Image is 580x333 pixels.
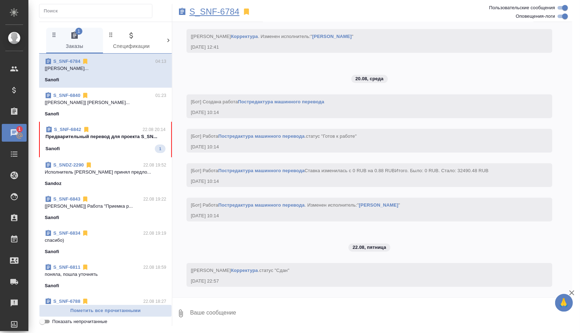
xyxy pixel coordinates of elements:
p: 04:13 [156,58,167,65]
p: [[PERSON_NAME]... [45,65,166,72]
span: [Бот] Создана работа [191,99,324,104]
a: S_SNF-6788 [53,299,80,304]
div: S_SNF-684001:23[[PERSON_NAME]] [PERSON_NAME]...Sanofi [39,88,172,122]
p: 22.08 19:52 [143,162,167,169]
a: S_SNF-6834 [53,230,80,236]
span: статус "Сдан" [259,268,289,273]
p: Sanofi [45,214,59,221]
div: [DATE] 10:14 [191,109,527,116]
span: Пользовательские сообщения [489,4,555,11]
div: S_SNF-681122.08 18:59поняла, пошла уточнятьSanofi [39,260,172,294]
div: S_SNF-678822.08 18:27[[PERSON_NAME]] Работа Подверстка. Ко...Sanofi [39,294,172,328]
input: Поиск [44,6,152,16]
a: S_SNF-6784 [53,59,80,64]
p: 22.08 19:22 [143,196,167,203]
p: 22.08 20:14 [143,126,166,133]
p: Предварительный перевод для проекта S_SN... [45,133,166,140]
p: 20.08, среда [356,75,384,82]
a: Постредактура машинного перевода [218,133,304,139]
div: S_SNF-684222.08 20:14Предварительный перевод для проекта S_SN...Sanofi1 [39,122,172,157]
span: 1 [14,126,25,133]
svg: Отписаться [82,230,89,237]
span: Показать непрочитанные [52,318,107,325]
span: Оповещения-логи [516,13,555,20]
p: Sanofi [45,248,59,255]
svg: Отписаться [85,162,92,169]
a: Корректура [231,268,258,273]
a: S_SNF-6842 [54,127,81,132]
div: [DATE] 12:41 [191,44,527,51]
p: Sandoz [45,180,61,187]
svg: Отписаться [82,264,89,271]
p: Sanofi [45,76,59,83]
button: 🙏 [555,294,573,312]
svg: Зажми и перетащи, чтобы поменять порядок вкладок [164,31,171,38]
div: S_SNDZ-229022.08 19:52Исполнитель [PERSON_NAME] принял предло...Sandoz [39,157,172,191]
span: 🙏 [558,295,570,310]
a: Постредактура машинного перевода [218,202,304,208]
svg: Зажми и перетащи, чтобы поменять порядок вкладок [51,31,58,38]
svg: Отписаться [82,298,89,305]
a: S_SNF-6843 [53,196,80,202]
a: 1 [2,124,27,142]
a: S_SNF-6784 [189,8,239,15]
span: 1 [75,28,82,35]
p: спасибо) [45,237,166,244]
p: Sanofi [45,110,59,118]
p: 22.08, пятница [353,244,386,251]
span: Спецификации [107,31,156,51]
a: Корректура [231,34,258,39]
a: S_SNF-6840 [53,93,80,98]
svg: Отписаться [82,92,89,99]
p: 01:23 [156,92,167,99]
p: 22.08 19:19 [143,230,167,237]
span: [[PERSON_NAME] . Изменен исполнитель: [191,34,353,39]
p: Sanofi [45,282,59,289]
a: S_SNF-6811 [53,264,80,270]
div: [DATE] 22:57 [191,278,527,285]
span: [[PERSON_NAME] . [191,268,289,273]
a: Постредактура машинного перевода [238,99,324,104]
p: [[PERSON_NAME]] [PERSON_NAME]... [45,99,166,106]
div: [DATE] 10:14 [191,143,527,151]
span: статус "Готов к работе" [306,133,357,139]
a: [PERSON_NAME] [359,202,398,208]
span: Пометить все прочитанными [43,307,168,315]
a: Постредактура машинного перевода [218,168,304,173]
svg: Отписаться [82,196,89,203]
div: S_SNF-684322.08 19:22[[PERSON_NAME]] Работа "Приемка р...Sanofi [39,191,172,225]
span: " " [310,34,353,39]
p: Sanofi [45,145,60,152]
button: Пометить все прочитанными [39,305,172,317]
p: Исполнитель [PERSON_NAME] принял предло... [45,169,166,176]
div: S_SNF-683422.08 19:19спасибо)Sanofi [39,225,172,260]
span: Клиенты [164,31,212,51]
span: [Бот] Работа Ставка изменилась с 0 RUB на 0.88 RUB [191,168,488,173]
div: [DATE] 10:14 [191,212,527,219]
p: 22.08 18:27 [143,298,167,305]
span: [Бот] Работа . [191,133,357,139]
p: 22.08 18:59 [143,264,167,271]
div: [DATE] 10:14 [191,178,527,185]
p: поняла, пошла уточнять [45,271,166,278]
a: S_SNDZ-2290 [53,162,84,168]
p: [[PERSON_NAME]] Работа "Приемка р... [45,203,166,210]
span: 1 [155,145,166,152]
svg: Отписаться [82,58,89,65]
svg: Отписаться [83,126,90,133]
span: Итого. Было: 0 RUB. Стало: 32490.48 RUB [395,168,488,173]
span: [Бот] Работа . Изменен исполнитель: [191,202,400,208]
span: " " [357,202,400,208]
a: [PERSON_NAME] [312,34,352,39]
span: Заказы [50,31,99,51]
div: S_SNF-678404:13[[PERSON_NAME]...Sanofi [39,54,172,88]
